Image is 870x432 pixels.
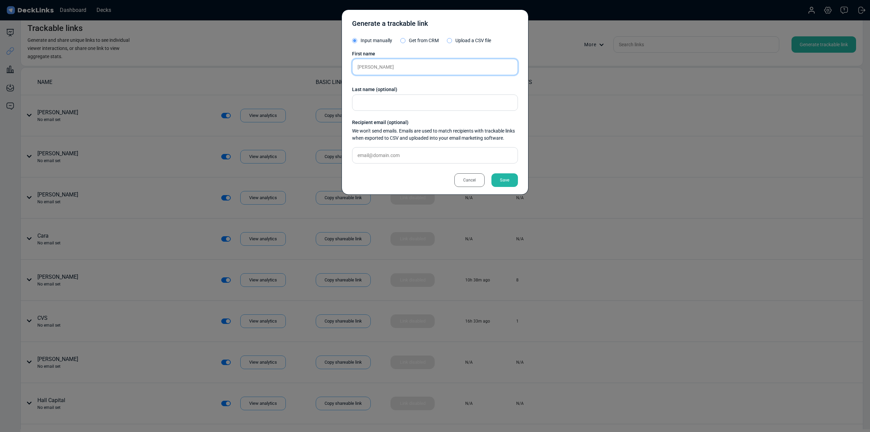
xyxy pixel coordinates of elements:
div: Generate a trackable link [352,18,428,32]
span: Input manually [361,38,392,43]
span: Get from CRM [409,38,439,43]
div: First name [352,50,518,57]
div: Recipient email (optional) [352,119,518,126]
input: email@domain.com [352,147,518,163]
div: Last name (optional) [352,86,518,93]
div: We won't send emails. Emails are used to match recipients with trackable links when exported to C... [352,127,518,142]
div: Save [491,173,518,187]
div: Cancel [454,173,485,187]
span: Upload a CSV file [455,38,491,43]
